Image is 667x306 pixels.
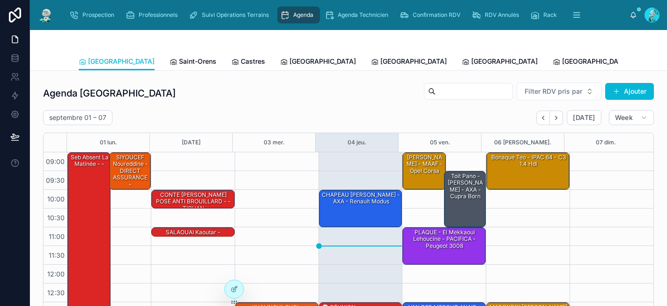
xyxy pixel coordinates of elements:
[45,195,67,203] span: 10:00
[609,110,654,125] button: Week
[46,232,67,240] span: 11:00
[446,172,485,201] div: Toit pano - [PERSON_NAME] - AXA - cupra born
[152,190,234,208] div: CONTE [PERSON_NAME] POSE ANTI BROUILLARD - - TIGUAN
[44,176,67,184] span: 09:30
[404,228,485,250] div: PLAQUE - El Mekkaoui Lehoucine - PACIFICA - peugeot 3008
[525,87,582,96] span: Filter RDV pris par
[44,157,67,165] span: 09:00
[280,53,356,72] a: [GEOGRAPHIC_DATA]
[596,133,616,152] button: 07 dim.
[527,7,563,23] a: Rack
[182,133,200,152] button: [DATE]
[567,110,601,125] button: [DATE]
[186,7,275,23] a: Suivi Opérations Terrains
[152,228,234,237] div: SALAOUAI Kaoutar - MUTUELLE DE POITIERS - Clio 4
[536,111,550,125] button: Back
[277,7,320,23] a: Agenda
[289,57,356,66] span: [GEOGRAPHIC_DATA]
[403,228,485,264] div: PLAQUE - El Mekkaoui Lehoucine - PACIFICA - peugeot 3008
[79,53,155,71] a: [GEOGRAPHIC_DATA]
[293,11,313,19] span: Agenda
[471,57,538,66] span: [GEOGRAPHIC_DATA]
[179,57,216,66] span: Saint-Orens
[605,83,654,100] button: Ajouter
[517,82,601,100] button: Select Button
[110,153,150,189] div: SIYOUCEF Noureddine - DIRECT ASSURANCE - VOLKSWAGEN Tiguan
[123,7,184,23] a: Professionnels
[403,153,445,189] div: [PERSON_NAME] - MAAF - Opel corsa
[348,133,366,152] button: 04 jeu.
[397,7,467,23] a: Confirmation RDV
[45,270,67,278] span: 12:00
[45,289,67,297] span: 12:30
[469,7,526,23] a: RDV Annulés
[462,53,538,72] a: [GEOGRAPHIC_DATA]
[45,214,67,222] span: 10:30
[338,11,388,19] span: Agenda Technicien
[550,111,563,125] button: Next
[319,190,402,227] div: CHAPEAU [PERSON_NAME] - AXA - Renault modus
[46,251,67,259] span: 11:30
[322,7,395,23] a: Agenda Technicien
[488,153,569,169] div: Bonaque Teo - IPAC 64 - C3 1.4 hdi
[573,113,595,122] span: [DATE]
[241,57,265,66] span: Castres
[487,153,569,189] div: Bonaque Teo - IPAC 64 - C3 1.4 hdi
[37,7,54,22] img: App logo
[170,53,216,72] a: Saint-Orens
[67,7,121,23] a: Prospection
[69,153,110,169] div: Seb absent la matinée - -
[543,11,557,19] span: Rack
[202,11,269,19] span: Suivi Opérations Terrains
[562,57,629,66] span: [GEOGRAPHIC_DATA]
[404,153,445,175] div: [PERSON_NAME] - MAAF - Opel corsa
[553,53,629,72] a: [GEOGRAPHIC_DATA]
[153,228,234,250] div: SALAOUAI Kaoutar - MUTUELLE DE POITIERS - Clio 4
[139,11,178,19] span: Professionnels
[231,53,265,72] a: Castres
[485,11,519,19] span: RDV Annulés
[413,11,460,19] span: Confirmation RDV
[321,191,401,206] div: CHAPEAU [PERSON_NAME] - AXA - Renault modus
[49,113,106,122] h2: septembre 01 – 07
[380,57,447,66] span: [GEOGRAPHIC_DATA]
[264,133,285,152] button: 03 mer.
[445,172,485,227] div: Toit pano - [PERSON_NAME] - AXA - cupra born
[494,133,551,152] button: 06 [PERSON_NAME].
[82,11,114,19] span: Prospection
[88,57,155,66] span: [GEOGRAPHIC_DATA]
[153,191,234,213] div: CONTE [PERSON_NAME] POSE ANTI BROUILLARD - - TIGUAN
[615,113,633,122] span: Week
[43,87,176,100] h1: Agenda [GEOGRAPHIC_DATA]
[62,5,630,25] div: scrollable content
[371,53,447,72] a: [GEOGRAPHIC_DATA]
[430,133,450,152] button: 05 ven.
[100,133,117,152] button: 01 lun.
[111,153,150,202] div: SIYOUCEF Noureddine - DIRECT ASSURANCE - VOLKSWAGEN Tiguan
